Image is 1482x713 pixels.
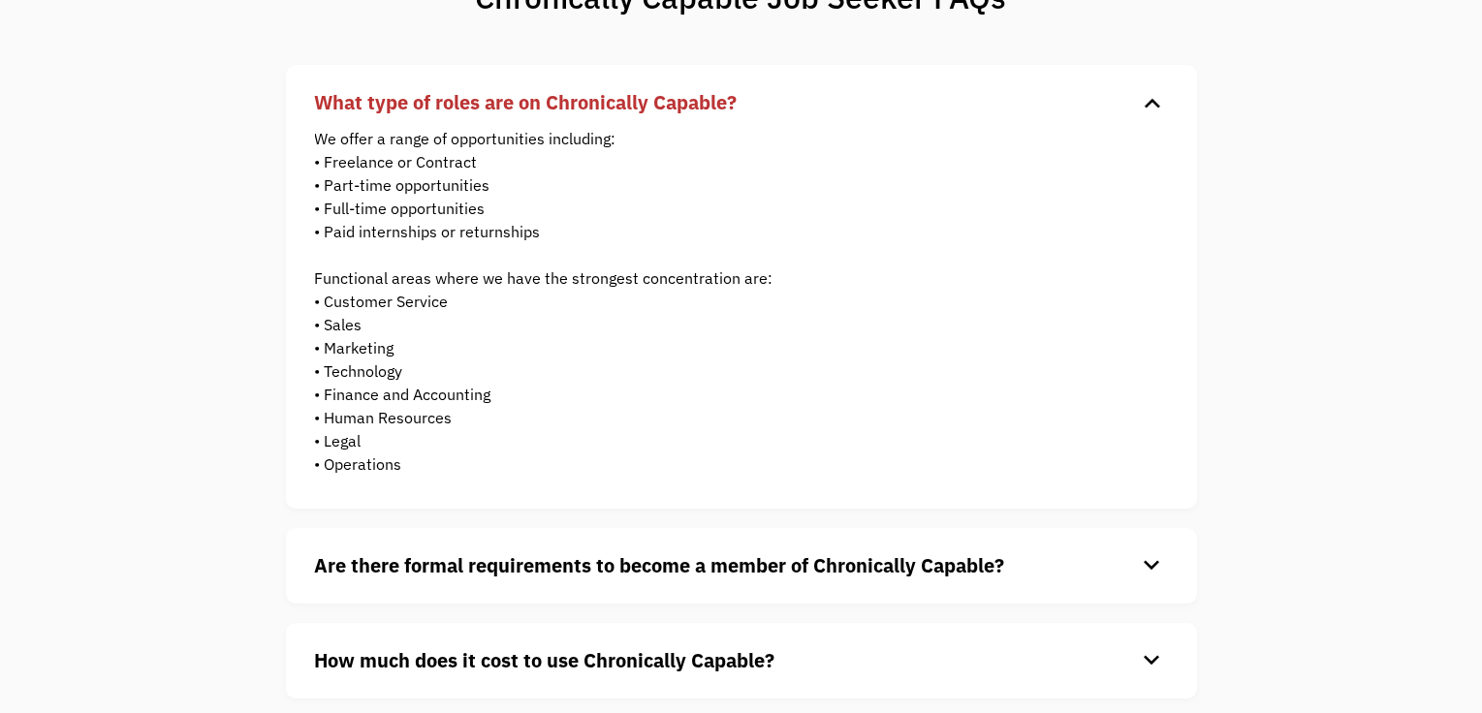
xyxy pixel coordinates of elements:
[1137,88,1168,117] div: keyboard_arrow_down
[315,647,775,673] strong: How much does it cost to use Chronically Capable?
[315,127,1139,476] p: We offer a range of opportunities including: • Freelance or Contract • Part-time opportunities • ...
[1137,646,1168,675] div: keyboard_arrow_down
[1137,551,1168,580] div: keyboard_arrow_down
[315,89,738,115] strong: What type of roles are on Chronically Capable?
[315,552,1005,578] strong: Are there formal requirements to become a member of Chronically Capable?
